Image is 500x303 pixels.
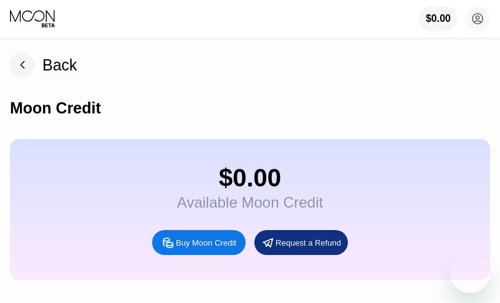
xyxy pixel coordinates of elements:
div: Buy Moon Credit [152,230,246,255]
div: Request a Refund [254,230,348,255]
div: Buy Moon Credit [176,238,236,248]
div: $0.00 [426,13,451,24]
div: Moon Credit [10,99,101,117]
div: $0.00 [177,164,323,192]
div: $0.00 [419,6,458,31]
div: Back [42,56,77,74]
div: Request a Refund [276,238,341,248]
div: Back [10,52,77,77]
div: Available Moon Credit [177,194,323,211]
iframe: Button to launch messaging window [450,253,490,293]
